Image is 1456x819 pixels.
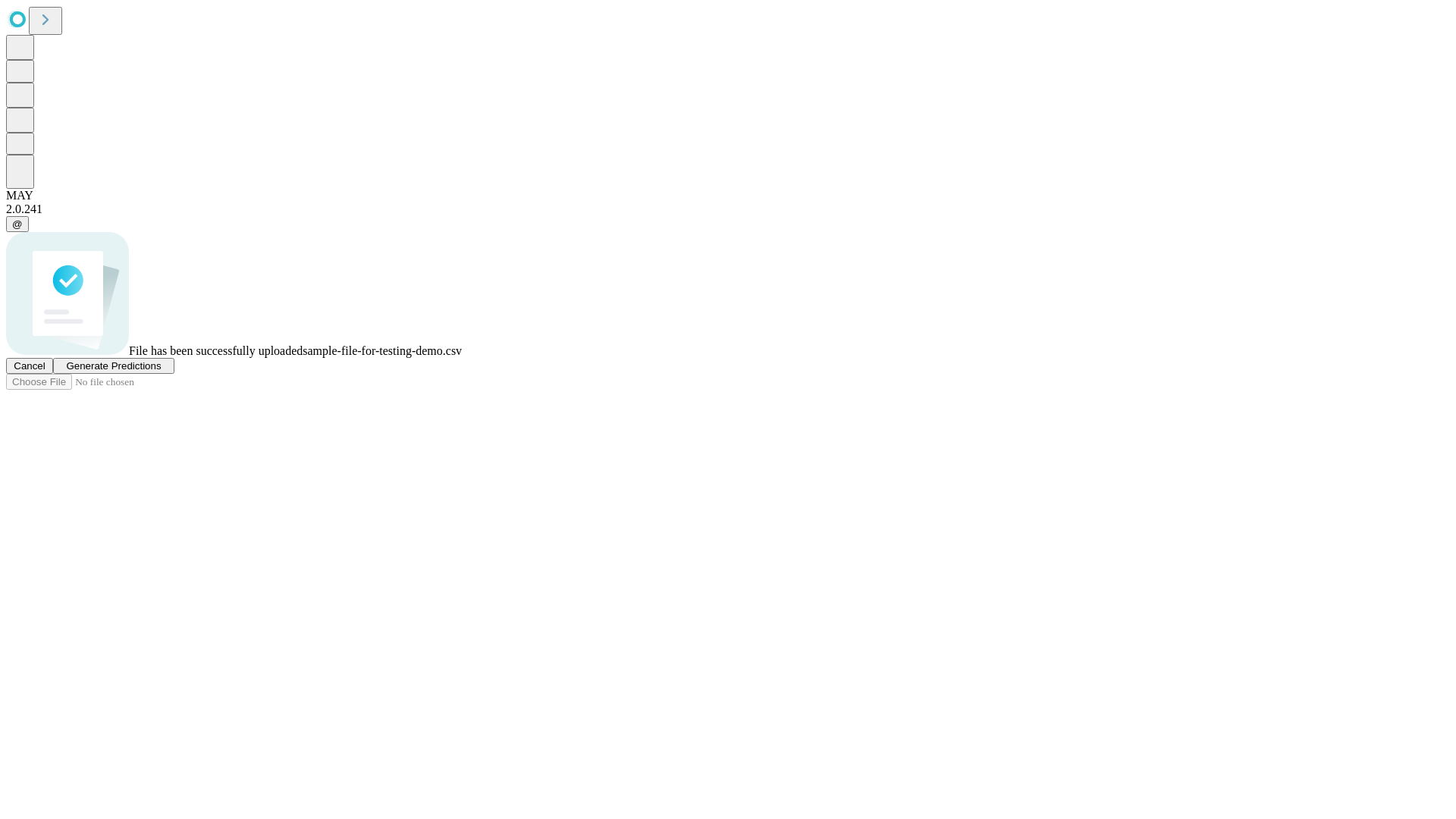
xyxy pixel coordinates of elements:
span: Generate Predictions [66,360,161,372]
span: sample-file-for-testing-demo.csv [303,344,462,357]
span: @ [12,218,23,230]
button: Generate Predictions [53,358,174,374]
button: Cancel [6,358,53,374]
div: 2.0.241 [6,202,1450,216]
span: File has been successfully uploaded [129,344,303,357]
div: MAY [6,189,1450,202]
button: @ [6,216,29,232]
span: Cancel [14,360,45,372]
